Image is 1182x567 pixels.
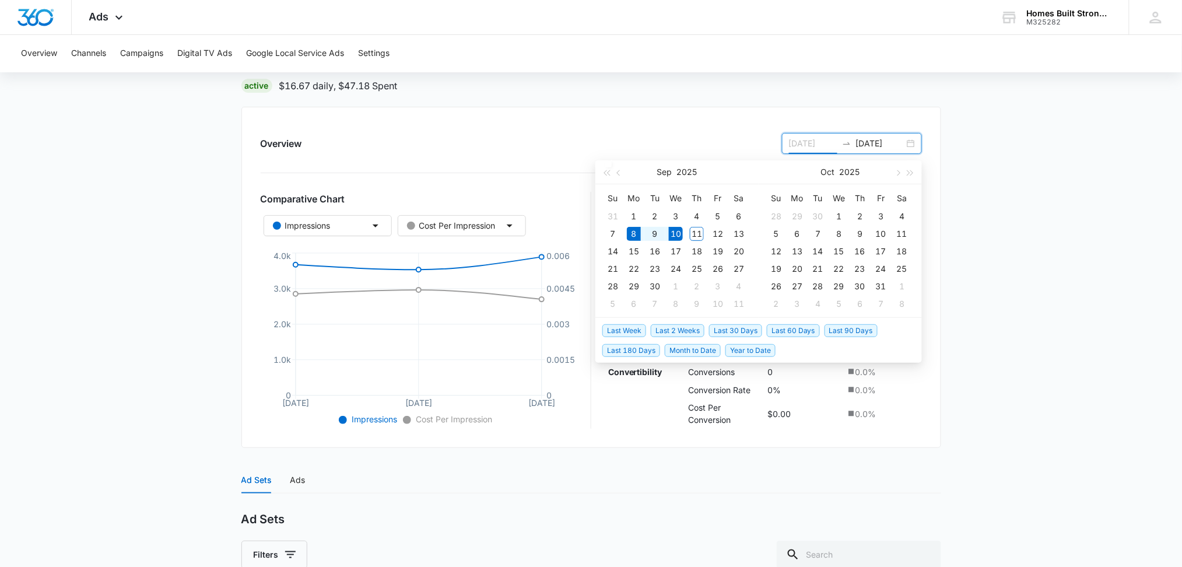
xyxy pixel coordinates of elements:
[282,398,309,408] tspan: [DATE]
[811,244,825,258] div: 14
[665,260,686,278] td: 2025-09-24
[871,295,892,313] td: 2025-11-07
[405,398,432,408] tspan: [DATE]
[728,260,749,278] td: 2025-09-27
[853,244,867,258] div: 16
[707,208,728,225] td: 2025-09-05
[644,278,665,295] td: 2025-09-30
[787,243,808,260] td: 2025-10-13
[829,189,850,208] th: We
[808,243,829,260] td: 2025-10-14
[606,244,620,258] div: 14
[669,279,683,293] div: 1
[825,324,878,337] span: Last 90 Days
[765,363,843,381] td: 0
[850,189,871,208] th: Th
[766,260,787,278] td: 2025-10-19
[546,390,552,400] tspan: 0
[728,225,749,243] td: 2025-09-13
[669,297,683,311] div: 8
[690,227,704,241] div: 11
[892,295,913,313] td: 2025-11-08
[832,262,846,276] div: 22
[602,189,623,208] th: Su
[790,297,804,311] div: 3
[241,474,272,487] div: Ad Sets
[871,225,892,243] td: 2025-10-10
[853,279,867,293] div: 30
[892,243,913,260] td: 2025-10-18
[279,79,398,93] p: $16.67 daily , $47.18 Spent
[665,243,686,260] td: 2025-09-17
[766,278,787,295] td: 2025-10-26
[787,189,808,208] th: Mo
[769,262,783,276] div: 19
[811,297,825,311] div: 4
[811,279,825,293] div: 28
[685,363,765,381] td: Conversions
[21,35,57,72] button: Overview
[732,297,746,311] div: 11
[686,260,707,278] td: 2025-09-25
[669,244,683,258] div: 17
[273,251,291,261] tspan: 4.0k
[787,278,808,295] td: 2025-10-27
[707,243,728,260] td: 2025-09-19
[690,297,704,311] div: 9
[846,408,919,420] div: 0.0 %
[711,227,725,241] div: 12
[766,243,787,260] td: 2025-10-12
[732,227,746,241] div: 13
[732,279,746,293] div: 4
[808,225,829,243] td: 2025-10-07
[273,319,291,329] tspan: 2.0k
[264,215,392,236] button: Impressions
[811,209,825,223] div: 30
[602,344,660,357] span: Last 180 Days
[273,355,291,365] tspan: 1.0k
[846,384,919,396] div: 0.0 %
[871,260,892,278] td: 2025-10-24
[398,215,526,236] button: Cost Per Impression
[832,209,846,223] div: 1
[648,297,662,311] div: 7
[602,225,623,243] td: 2025-09-07
[811,227,825,241] div: 7
[769,279,783,293] div: 26
[874,227,888,241] div: 10
[732,262,746,276] div: 27
[528,398,555,408] tspan: [DATE]
[850,243,871,260] td: 2025-10-16
[602,243,623,260] td: 2025-09-14
[644,189,665,208] th: Tu
[602,208,623,225] td: 2025-08-31
[241,79,272,93] div: Active
[840,160,860,184] button: 2025
[895,244,909,258] div: 18
[850,278,871,295] td: 2025-10-30
[546,251,570,261] tspan: 0.006
[874,279,888,293] div: 31
[648,244,662,258] div: 16
[853,297,867,311] div: 6
[853,227,867,241] div: 9
[246,35,344,72] button: Google Local Service Ads
[790,279,804,293] div: 27
[665,189,686,208] th: We
[892,225,913,243] td: 2025-10-11
[273,219,331,232] div: Impressions
[766,208,787,225] td: 2025-09-28
[769,297,783,311] div: 2
[602,295,623,313] td: 2025-10-05
[1027,9,1112,18] div: account name
[790,244,804,258] div: 13
[769,227,783,241] div: 5
[669,209,683,223] div: 3
[787,295,808,313] td: 2025-11-03
[808,208,829,225] td: 2025-09-30
[1027,18,1112,26] div: account id
[732,209,746,223] div: 6
[707,260,728,278] td: 2025-09-26
[623,260,644,278] td: 2025-09-22
[606,297,620,311] div: 5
